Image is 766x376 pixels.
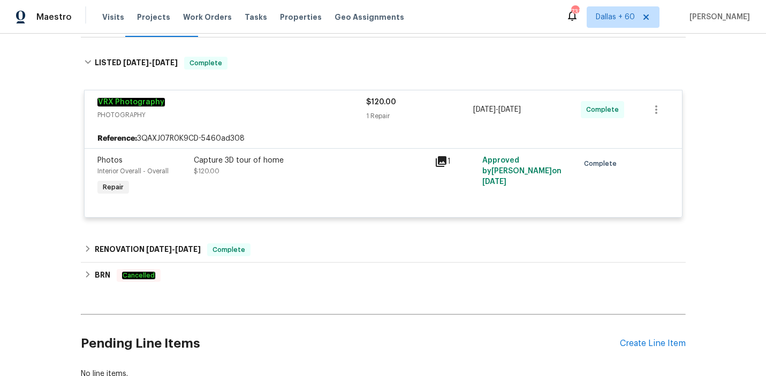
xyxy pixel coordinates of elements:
a: VRX Photography [97,98,165,106]
span: $120.00 [366,98,396,106]
span: $120.00 [194,168,219,174]
span: [DATE] [175,245,201,253]
div: Capture 3D tour of home [194,155,428,166]
span: Complete [208,244,249,255]
div: BRN Cancelled [81,263,686,288]
span: Approved by [PERSON_NAME] on [482,157,562,186]
h6: RENOVATION [95,243,201,256]
h6: LISTED [95,57,178,70]
span: - [123,59,178,66]
span: Geo Assignments [335,12,404,22]
div: RENOVATION [DATE]-[DATE]Complete [81,237,686,263]
span: Complete [185,58,226,68]
span: Dallas + 60 [596,12,635,22]
span: Repair [98,182,128,193]
div: 3QAXJ07R0K9CD-5460ad308 [85,129,682,148]
span: [DATE] [152,59,178,66]
span: [DATE] [482,178,506,186]
div: 1 Repair [366,111,474,121]
div: Create Line Item [620,339,686,349]
span: [DATE] [498,106,521,113]
h2: Pending Line Items [81,319,620,369]
span: [PERSON_NAME] [685,12,750,22]
span: Photos [97,157,123,164]
span: Visits [102,12,124,22]
div: 731 [571,6,579,17]
span: PHOTOGRAPHY [97,110,366,120]
b: Reference: [97,133,137,144]
span: - [146,245,201,253]
span: [DATE] [123,59,149,66]
em: Cancelled [122,272,155,279]
span: Interior Overall - Overall [97,168,169,174]
span: [DATE] [146,245,172,253]
span: [DATE] [473,106,496,113]
h6: BRN [95,269,110,282]
div: LISTED [DATE]-[DATE]Complete [81,46,686,80]
span: Properties [280,12,322,22]
span: Projects [137,12,170,22]
span: - [473,104,521,115]
span: Complete [586,104,623,115]
span: Tasks [245,13,267,21]
span: Maestro [36,12,72,22]
span: Complete [584,158,621,169]
span: Work Orders [183,12,232,22]
div: 1 [435,155,476,168]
